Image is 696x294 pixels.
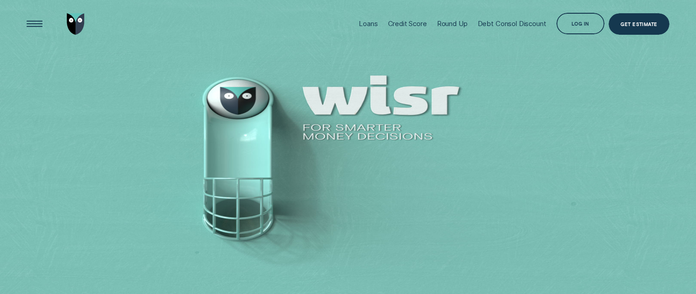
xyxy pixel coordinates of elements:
[359,20,378,28] div: Loans
[609,13,669,35] a: Get Estimate
[478,20,546,28] div: Debt Consol Discount
[24,13,46,35] button: Open Menu
[388,20,427,28] div: Credit Score
[67,13,85,35] img: Wisr
[556,13,605,35] button: Log in
[437,20,468,28] div: Round Up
